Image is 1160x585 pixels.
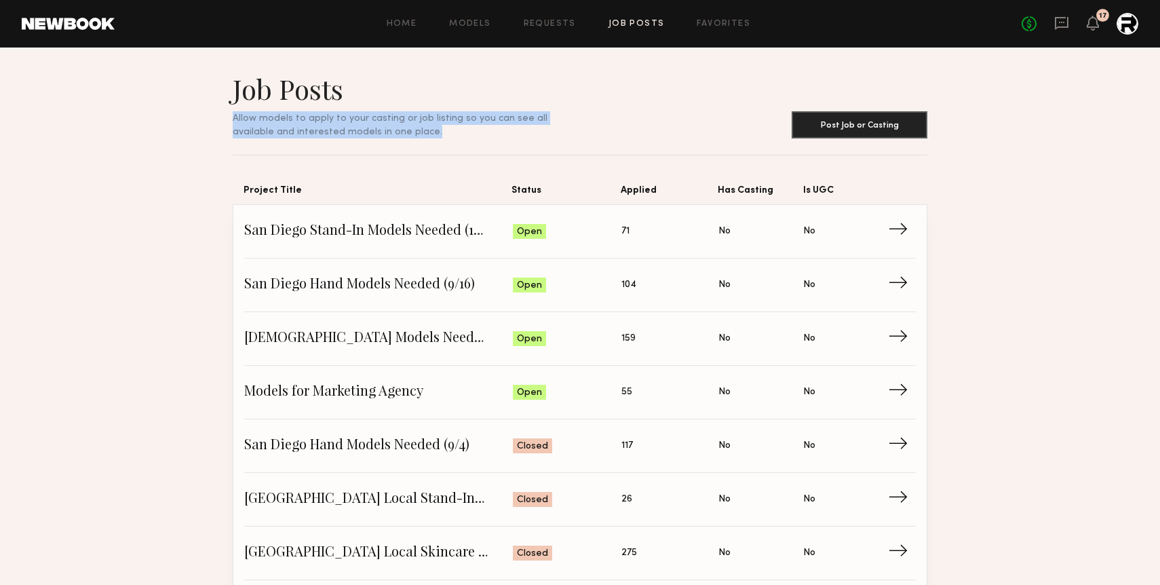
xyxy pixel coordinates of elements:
[244,366,916,419] a: Models for Marketing AgencyOpen55NoNo→
[244,205,916,259] a: San Diego Stand-In Models Needed (10/22)Open71NoNo→
[621,331,636,346] span: 159
[888,436,916,456] span: →
[718,224,731,239] span: No
[244,419,916,473] a: San Diego Hand Models Needed (9/4)Closed117NoNo→
[517,440,548,453] span: Closed
[718,278,731,292] span: No
[718,438,731,453] span: No
[244,543,513,563] span: [GEOGRAPHIC_DATA] Local Skincare Models Needed (6/18)
[697,20,750,29] a: Favorites
[718,546,731,561] span: No
[621,546,637,561] span: 275
[517,279,542,292] span: Open
[387,20,417,29] a: Home
[517,225,542,239] span: Open
[244,183,511,204] span: Project Title
[244,328,513,349] span: [DEMOGRAPHIC_DATA] Models Needed for Marketing Agency
[718,183,803,204] span: Has Casting
[244,312,916,366] a: [DEMOGRAPHIC_DATA] Models Needed for Marketing AgencyOpen159NoNo→
[621,224,630,239] span: 71
[1099,12,1107,20] div: 17
[233,114,547,136] span: Allow models to apply to your casting or job listing so you can see all available and interested ...
[888,489,916,510] span: →
[803,183,889,204] span: Is UGC
[244,436,513,456] span: San Diego Hand Models Needed (9/4)
[621,492,632,507] span: 26
[621,278,636,292] span: 104
[449,20,490,29] a: Models
[233,72,580,106] h1: Job Posts
[608,20,665,29] a: Job Posts
[621,385,632,400] span: 55
[792,111,927,138] button: Post Job or Casting
[524,20,576,29] a: Requests
[803,224,815,239] span: No
[803,438,815,453] span: No
[803,278,815,292] span: No
[244,259,916,312] a: San Diego Hand Models Needed (9/16)Open104NoNo→
[517,333,542,346] span: Open
[888,221,916,242] span: →
[517,493,548,507] span: Closed
[511,183,621,204] span: Status
[517,547,548,561] span: Closed
[888,328,916,349] span: →
[718,331,731,346] span: No
[803,546,815,561] span: No
[244,221,513,242] span: San Diego Stand-In Models Needed (10/22)
[888,275,916,295] span: →
[718,385,731,400] span: No
[244,473,916,527] a: [GEOGRAPHIC_DATA] Local Stand-Ins Needed (6/3)Closed26NoNo→
[888,543,916,563] span: →
[718,492,731,507] span: No
[803,385,815,400] span: No
[244,275,513,295] span: San Diego Hand Models Needed (9/16)
[244,527,916,580] a: [GEOGRAPHIC_DATA] Local Skincare Models Needed (6/18)Closed275NoNo→
[621,183,718,204] span: Applied
[244,382,513,402] span: Models for Marketing Agency
[517,386,542,400] span: Open
[803,331,815,346] span: No
[621,438,633,453] span: 117
[803,492,815,507] span: No
[244,489,513,510] span: [GEOGRAPHIC_DATA] Local Stand-Ins Needed (6/3)
[888,382,916,402] span: →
